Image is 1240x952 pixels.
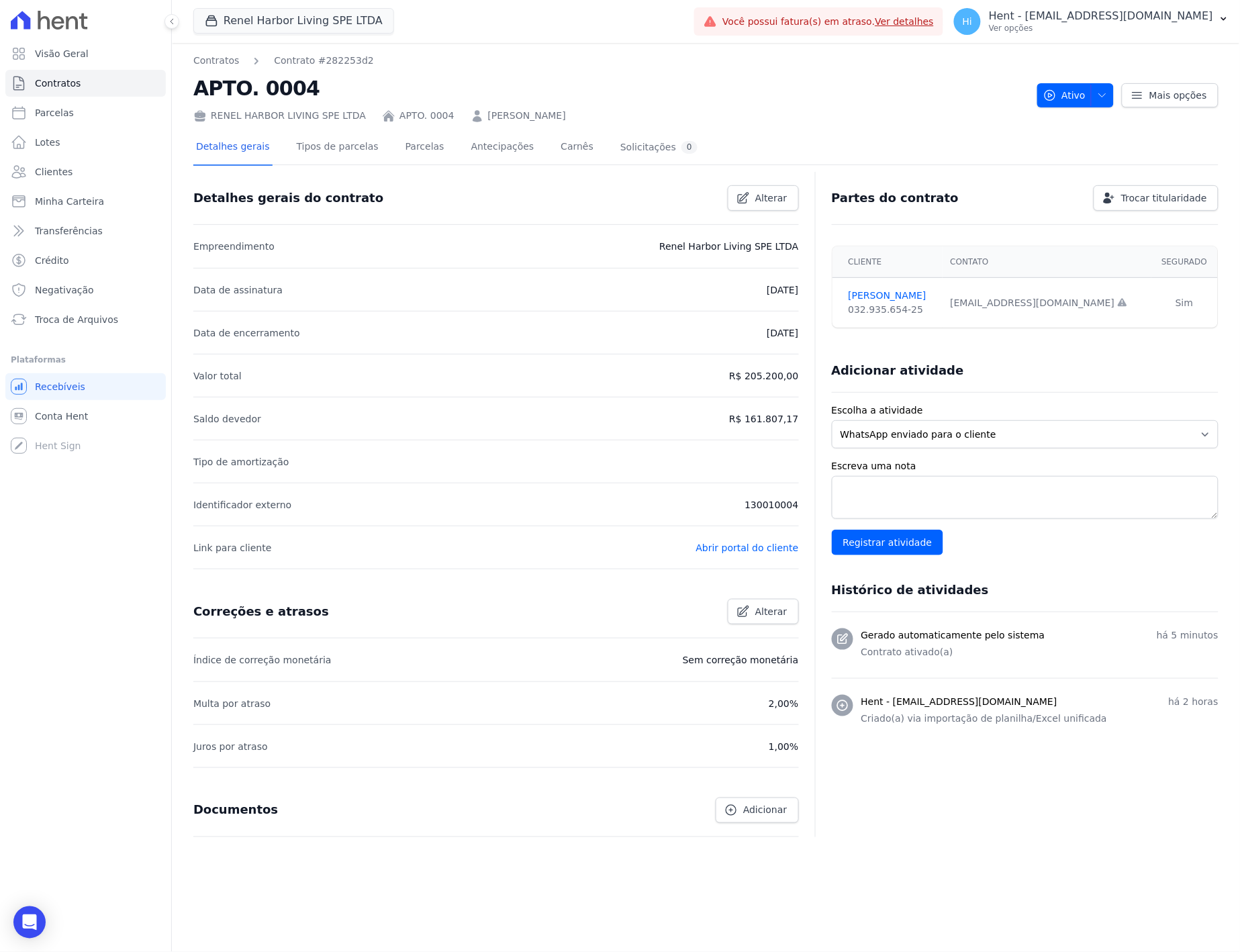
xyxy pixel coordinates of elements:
[832,246,943,278] th: Cliente
[1149,89,1207,102] span: Mais opções
[861,628,1045,642] h3: Gerado automaticamente pelo sistema
[832,459,1219,473] label: Escreva uma nota
[193,802,278,818] h3: Documentos
[35,77,81,90] span: Contratos
[193,411,261,427] p: Saldo devedor
[659,238,798,254] p: Renel Harbor Living SPE LTDA
[875,16,934,27] a: Ver detalhes
[1122,83,1219,107] a: Mais opções
[193,604,329,620] h3: Correções e atrasos
[728,599,799,624] a: Alterar
[193,54,239,68] a: Contratos
[13,906,46,939] div: Open Intercom Messenger
[1151,246,1218,278] th: Segurado
[193,739,268,755] p: Juros por atraso
[5,306,166,333] a: Troca de Arquivos
[849,289,935,303] a: [PERSON_NAME]
[1157,628,1219,642] p: há 5 minutos
[832,190,959,206] h3: Partes do contrato
[403,130,447,166] a: Parcelas
[1151,278,1218,328] td: Sim
[5,277,166,303] a: Negativação
[35,165,73,179] span: Clientes
[745,497,798,513] p: 130010004
[469,130,537,166] a: Antecipações
[861,712,1219,726] p: Criado(a) via importação de planilha/Excel unificada
[5,373,166,400] a: Recebíveis
[683,652,799,668] p: Sem correção monetária
[193,540,271,556] p: Link para cliente
[193,497,291,513] p: Identificador externo
[488,109,566,123] a: [PERSON_NAME]
[755,191,788,205] span: Alterar
[1169,695,1219,709] p: há 2 horas
[729,368,798,384] p: R$ 205.200,00
[722,15,934,29] span: Você possui fatura(s) em atraso.
[620,141,698,154] div: Solicitações
[35,106,74,120] span: Parcelas
[193,652,332,668] p: Índice de correção monetária
[294,130,381,166] a: Tipos de parcelas
[696,542,799,553] a: Abrir portal do cliente
[274,54,374,68] a: Contrato #282253d2
[35,313,118,326] span: Troca de Arquivos
[832,403,1219,418] label: Escolha a atividade
[35,136,60,149] span: Lotes
[767,325,798,341] p: [DATE]
[5,99,166,126] a: Parcelas
[399,109,455,123] a: APTO. 0004
[5,158,166,185] a: Clientes
[5,70,166,97] a: Contratos
[1043,83,1086,107] span: Ativo
[755,605,788,618] span: Alterar
[193,190,383,206] h3: Detalhes gerais do contrato
[558,130,596,166] a: Carnês
[193,282,283,298] p: Data de assinatura
[1094,185,1219,211] a: Trocar titularidade
[193,454,289,470] p: Tipo de amortização
[963,17,972,26] span: Hi
[35,283,94,297] span: Negativação
[861,695,1057,709] h3: Hent - [EMAIL_ADDRESS][DOMAIN_NAME]
[989,9,1213,23] p: Hent - [EMAIL_ADDRESS][DOMAIN_NAME]
[989,23,1213,34] p: Ver opções
[35,380,85,393] span: Recebíveis
[1121,191,1207,205] span: Trocar titularidade
[35,195,104,208] span: Minha Carteira
[193,73,1027,103] h2: APTO. 0004
[769,739,798,755] p: 1,00%
[943,3,1240,40] button: Hi Hent - [EMAIL_ADDRESS][DOMAIN_NAME] Ver opções
[11,352,160,368] div: Plataformas
[767,282,798,298] p: [DATE]
[193,325,300,341] p: Data de encerramento
[618,130,700,166] a: Solicitações0
[849,303,935,317] div: 032.935.654-25
[729,411,798,427] p: R$ 161.807,17
[35,47,89,60] span: Visão Geral
[193,696,271,712] p: Multa por atraso
[193,238,275,254] p: Empreendimento
[193,8,394,34] button: Renel Harbor Living SPE LTDA
[832,582,989,598] h3: Histórico de atividades
[193,54,374,68] nav: Breadcrumb
[5,40,166,67] a: Visão Geral
[943,246,1151,278] th: Contato
[5,218,166,244] a: Transferências
[35,224,103,238] span: Transferências
[35,410,88,423] span: Conta Hent
[5,247,166,274] a: Crédito
[1037,83,1114,107] button: Ativo
[951,296,1143,310] div: [EMAIL_ADDRESS][DOMAIN_NAME]
[832,530,944,555] input: Registrar atividade
[193,109,366,123] div: RENEL HARBOR LIVING SPE LTDA
[5,403,166,430] a: Conta Hent
[193,130,273,166] a: Detalhes gerais
[5,188,166,215] a: Minha Carteira
[193,368,242,384] p: Valor total
[681,141,698,154] div: 0
[861,645,1219,659] p: Contrato ativado(a)
[35,254,69,267] span: Crédito
[769,696,798,712] p: 2,00%
[832,363,964,379] h3: Adicionar atividade
[716,798,798,823] a: Adicionar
